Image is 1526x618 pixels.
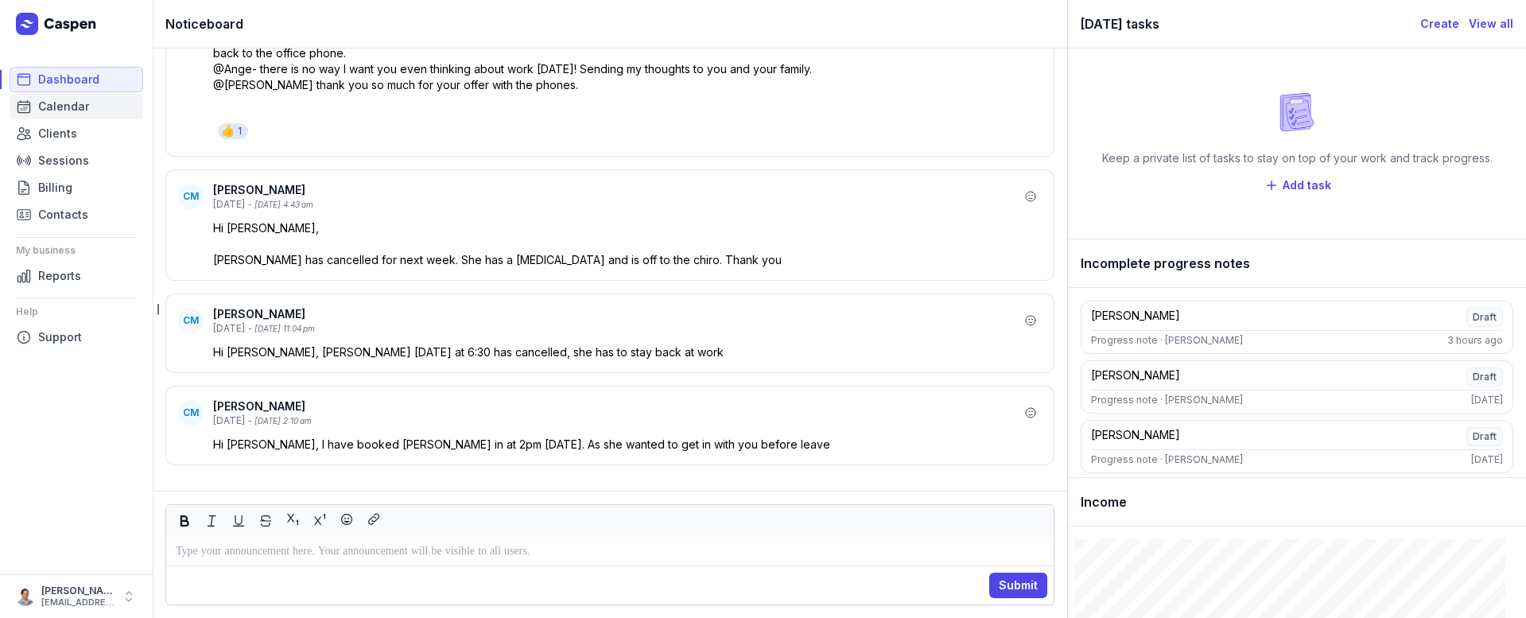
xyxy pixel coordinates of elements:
span: CM [183,406,199,419]
div: 👍 [221,123,235,139]
span: Support [38,328,82,347]
div: [PERSON_NAME] [1091,367,1180,387]
a: Create [1420,14,1459,33]
span: Dashboard [38,70,99,89]
div: Progress note · [PERSON_NAME] [1091,453,1243,466]
span: Draft [1466,427,1503,446]
div: Incomplete progress notes [1068,239,1526,288]
div: Progress note · [PERSON_NAME] [1091,394,1243,406]
p: @[PERSON_NAME] thank you so much for your offer with the phones. [213,77,1042,93]
span: Billing [38,178,72,197]
span: Clients [38,124,77,143]
span: Calendar [38,97,89,116]
a: [PERSON_NAME]DraftProgress note · [PERSON_NAME][DATE] [1081,360,1513,414]
span: Reports [38,266,81,286]
p: [PERSON_NAME] has cancelled for next week. She has a [MEDICAL_DATA] and is off to the chiro. Than... [213,252,1042,268]
div: [DATE] tasks [1081,13,1420,35]
div: 3 hours ago [1447,334,1503,347]
span: Draft [1466,367,1503,387]
div: [DATE] [213,322,245,335]
button: Submit [989,573,1047,598]
img: User profile image [16,587,35,606]
div: [PERSON_NAME] [1091,427,1180,446]
div: 1 [238,125,242,138]
div: [EMAIL_ADDRESS][DOMAIN_NAME] [41,597,115,608]
div: Keep a private list of tasks to stay on top of your work and track progress. [1102,150,1493,166]
div: - [DATE] 4:43 am [248,199,313,211]
span: CM [183,190,199,203]
div: [PERSON_NAME] [213,306,1019,322]
div: Progress note · [PERSON_NAME] [1091,334,1243,347]
span: Sessions [38,151,89,170]
div: [PERSON_NAME] [213,182,1019,198]
div: My business [16,238,137,263]
div: [DATE] [1471,453,1503,466]
a: View all [1469,14,1513,33]
div: [DATE] [1471,394,1503,406]
div: - [DATE] 11:04 pm [248,323,315,335]
p: Hi [PERSON_NAME], I have booked [PERSON_NAME] in at 2pm [DATE]. As she wanted to get in with you ... [213,437,1042,453]
span: Draft [1466,308,1503,327]
div: [DATE] [213,198,245,211]
span: Contacts [38,205,88,224]
div: Help [16,299,137,325]
div: [PERSON_NAME] [1091,308,1180,327]
span: CM [183,314,199,327]
div: - [DATE] 2:10 am [248,415,312,427]
p: Hi [PERSON_NAME], [PERSON_NAME] [DATE] at 6:30 has cancelled, she has to stay back at work [213,344,1042,360]
span: Add task [1283,176,1331,195]
p: @Ange- there is no way I want you even thinking about work [DATE]! Sending my thoughts to you and... [213,61,1042,77]
a: [PERSON_NAME]DraftProgress note · [PERSON_NAME][DATE] [1081,420,1513,473]
div: [DATE] [213,414,245,427]
span: Submit [999,576,1038,595]
a: [PERSON_NAME]DraftProgress note · [PERSON_NAME]3 hours ago [1081,301,1513,354]
div: [PERSON_NAME] [213,398,1019,414]
div: [PERSON_NAME] [41,585,115,597]
div: Income [1068,478,1526,527]
p: Hi [PERSON_NAME], [213,220,1042,236]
